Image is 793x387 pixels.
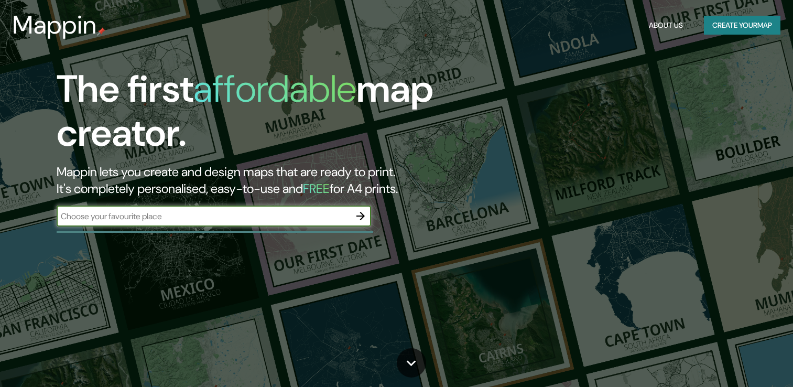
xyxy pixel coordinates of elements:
button: About Us [645,16,687,35]
h3: Mappin [13,10,97,40]
button: Create yourmap [704,16,780,35]
h1: The first map creator. [57,67,453,164]
h5: FREE [303,180,330,197]
font: About Us [649,19,683,32]
img: mappin-pin [97,27,105,36]
font: Create your map [712,19,772,32]
h1: affordable [193,64,356,113]
h2: Mappin lets you create and design maps that are ready to print. It's completely personalised, eas... [57,164,453,197]
input: Choose your favourite place [57,210,350,222]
